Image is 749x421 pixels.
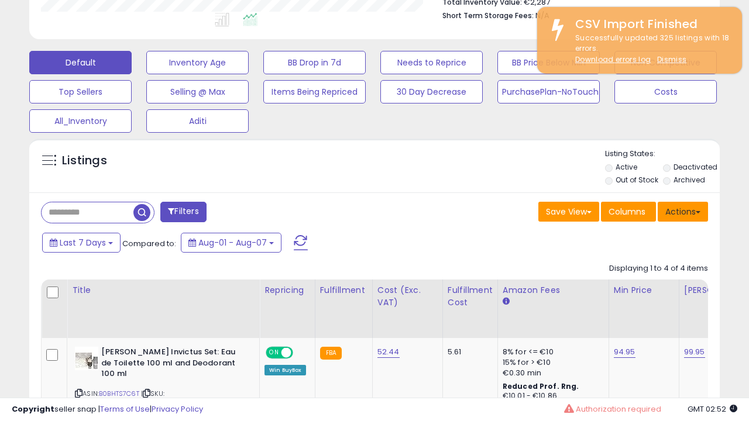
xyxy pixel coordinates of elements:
a: 94.95 [614,346,635,358]
button: Top Sellers [29,80,132,103]
span: N/A [535,10,549,21]
a: 99.95 [684,346,705,358]
span: Last 7 Days [60,237,106,249]
button: Items Being Repriced [263,80,366,103]
div: Cost (Exc. VAT) [377,284,438,309]
button: Columns [601,202,656,222]
button: PurchasePlan-NoTouch [497,80,600,103]
label: Deactivated [674,162,717,172]
button: Aditi [146,109,249,133]
div: Amazon Fees [503,284,604,296]
b: [PERSON_NAME] Invictus Set: Eau de Toilette 100 ml and Deodorant 100 ml [101,347,243,382]
h5: Listings [62,153,107,169]
button: Needs to Reprice [380,51,483,74]
a: 52.44 [377,346,400,358]
a: Download errors log [575,54,651,64]
b: Reduced Prof. Rng. [503,381,579,391]
div: Min Price [614,284,674,296]
u: Dismiss [657,54,686,64]
p: Listing States: [605,149,720,160]
div: Successfully updated 325 listings with 18 errors. [566,33,733,65]
button: Filters [160,202,206,222]
label: Active [616,162,637,172]
div: 8% for <= €10 [503,347,600,357]
div: Displaying 1 to 4 of 4 items [609,263,708,274]
button: Inventory Age [146,51,249,74]
small: Amazon Fees. [503,296,510,307]
div: ASIN: [75,347,250,420]
button: BB Price Below Min [497,51,600,74]
div: Title [72,284,255,296]
strong: Copyright [12,403,54,415]
span: Aug-01 - Aug-07 [198,237,267,249]
a: Privacy Policy [152,403,203,415]
button: Selling @ Max [146,80,249,103]
img: 41fRmH3FB2L._SL40_.jpg [75,347,98,370]
b: Short Term Storage Fees: [442,11,534,20]
button: 30 Day Decrease [380,80,483,103]
span: Columns [609,206,645,218]
button: Last 7 Days [42,233,121,253]
a: Terms of Use [100,403,150,415]
button: Costs [614,80,717,103]
div: €0.30 min [503,368,600,378]
div: CSV Import Finished [566,16,733,33]
span: OFF [291,348,310,358]
label: Out of Stock [616,175,658,185]
div: Repricing [264,284,310,296]
div: Fulfillment [320,284,367,296]
button: BB Drop in 7d [263,51,366,74]
small: FBA [320,347,342,360]
button: Save View [538,202,599,222]
button: All_Inventory [29,109,132,133]
div: Fulfillment Cost [448,284,493,309]
div: seller snap | | [12,404,203,415]
label: Archived [674,175,705,185]
div: 5.61 [448,347,489,357]
div: Win BuyBox [264,365,306,375]
button: Aug-01 - Aug-07 [181,233,281,253]
span: 2025-08-15 02:52 GMT [688,403,737,415]
div: 15% for > €10 [503,357,600,368]
button: Actions [658,202,708,222]
span: Compared to: [122,238,176,249]
span: ON [267,348,281,358]
button: Default [29,51,132,74]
